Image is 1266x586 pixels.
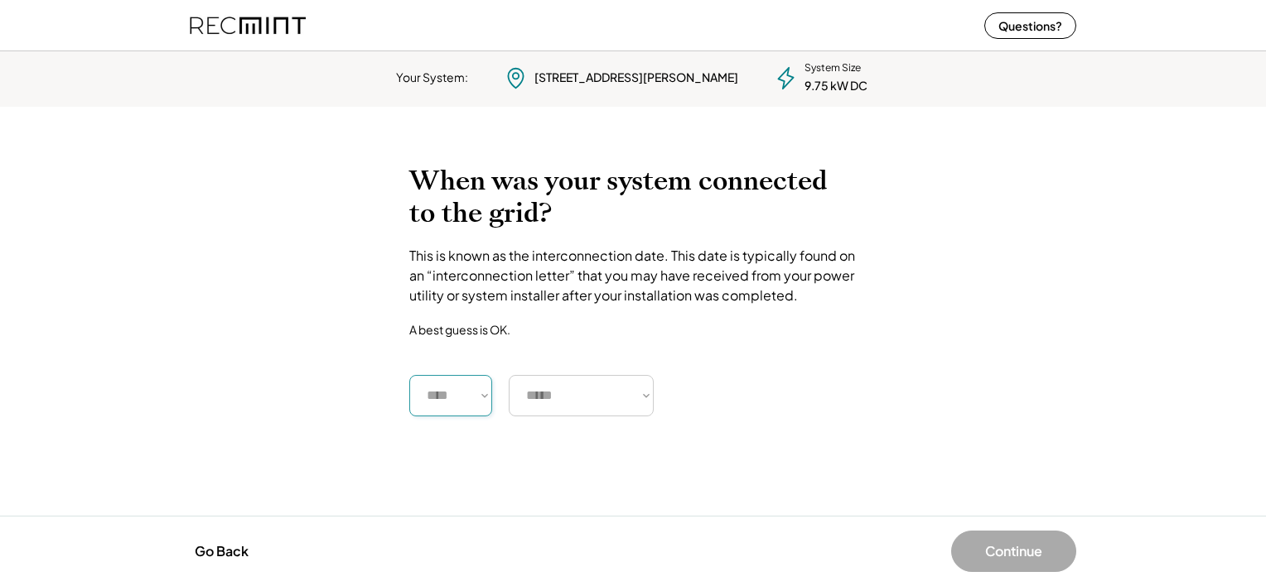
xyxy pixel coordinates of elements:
[409,246,857,305] div: This is known as the interconnection date. This date is typically found on an “interconnection le...
[534,70,738,86] div: [STREET_ADDRESS][PERSON_NAME]
[984,12,1076,39] button: Questions?
[805,61,861,75] div: System Size
[396,70,468,86] div: Your System:
[190,3,306,47] img: recmint-logotype%403x%20%281%29.jpeg
[409,322,510,337] div: A best guess is OK.
[951,531,1076,572] button: Continue
[190,533,254,569] button: Go Back
[805,78,867,94] div: 9.75 kW DC
[409,165,857,229] h2: When was your system connected to the grid?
